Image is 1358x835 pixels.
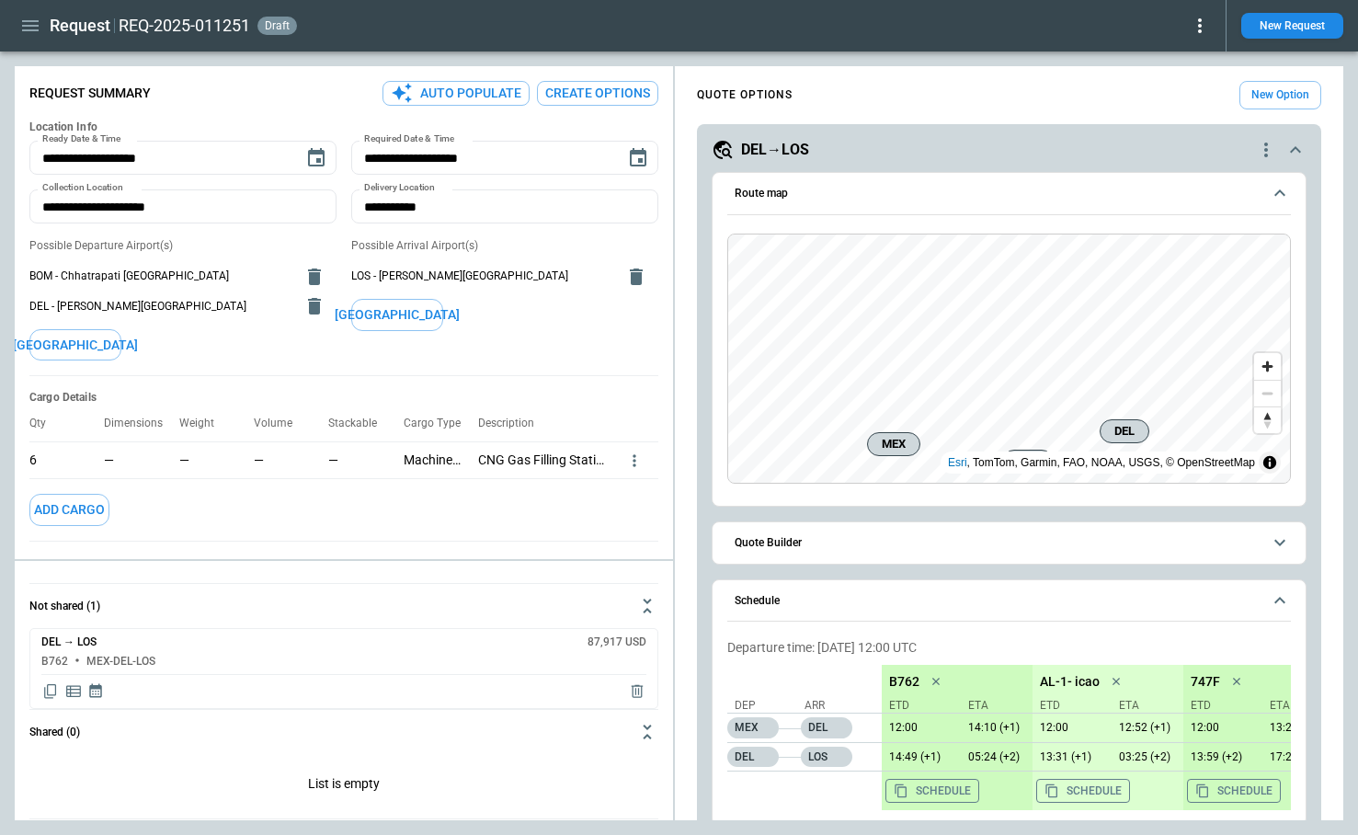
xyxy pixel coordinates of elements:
div: Machinery & Industrial Equipment [404,441,478,478]
div: , TomTom, Garmin, FAO, NOAA, USGS, © OpenStreetMap [948,453,1255,472]
button: [GEOGRAPHIC_DATA] [351,299,443,331]
button: Schedule [727,580,1291,623]
h6: Schedule [735,595,780,607]
label: Ready Date & Time [42,132,120,146]
p: Request Summary [29,86,151,101]
span: draft [261,19,293,32]
h6: B762 [41,656,68,668]
p: List is empty [29,754,658,818]
p: 02/04/2026 [961,721,1033,735]
h6: Quote Builder [735,537,802,549]
p: Machinery & Industrial Equipment [404,452,463,468]
p: 03/04/2026 [1183,750,1255,764]
p: 03/04/2026 [1262,721,1334,735]
p: — [104,452,164,468]
div: Route map [727,234,1291,484]
p: 03/04/2026 [1112,750,1183,764]
button: Zoom out [1254,380,1281,406]
h6: Not shared (1) [29,601,100,612]
p: DEL [801,717,852,738]
button: New Request [1241,13,1343,39]
p: MEX [727,717,779,738]
p: Qty [29,417,61,430]
span: Display detailed quote content [64,682,83,701]
p: DEL [727,747,779,767]
a: Esri [948,456,967,469]
p: Volume [254,417,307,430]
p: Weight [179,417,229,430]
span: DEL - [PERSON_NAME][GEOGRAPHIC_DATA] [29,299,292,315]
h6: Location Info [29,120,658,134]
p: Dimensions [104,417,177,430]
p: Possible Arrival Airport(s) [351,238,658,254]
p: 01/04/2026 [1033,721,1104,735]
button: DEL→LOSquote-option-actions [712,139,1307,161]
button: [GEOGRAPHIC_DATA] [29,329,121,361]
p: 747F [1191,674,1220,690]
span: MEX [875,435,912,453]
h2: REQ-2025-011251 [119,15,250,37]
p: — [254,452,264,468]
p: AL-1- icao [1040,674,1100,690]
p: 01/04/2026 [882,721,953,735]
div: scrollable content [882,665,1291,810]
button: Not shared (1) [29,584,658,628]
label: Required Date & Time [364,132,454,146]
p: Arr [805,698,869,714]
label: Delivery Location [364,181,435,195]
span: Display quote schedule [87,682,104,701]
button: Route map [727,173,1291,215]
summary: Toggle attribution [1259,452,1281,474]
h6: MEX-DEL-LOS [86,656,155,668]
div: Not shared (1) [29,628,658,709]
h5: DEL→LOS [741,140,809,160]
span: BOM - Chhatrapati [GEOGRAPHIC_DATA] [29,269,292,284]
button: Copy the aircraft schedule to your clipboard [1187,779,1281,803]
button: Choose date, selected date is Apr 15, 2026 [620,140,656,177]
p: — [328,452,338,468]
p: 04/04/2026 [1262,750,1334,764]
p: 02/04/2026 [882,750,953,764]
button: Copy the aircraft schedule to your clipboard [885,779,979,803]
button: Copy the aircraft schedule to your clipboard [1036,779,1130,803]
h1: Request [50,15,110,37]
p: 02/04/2026 [1112,721,1183,735]
button: New Option [1239,81,1321,109]
button: Zoom in [1254,353,1281,380]
button: Quote Builder [727,522,1291,564]
div: Not shared (1) [29,754,658,818]
div: No dimensions [104,441,178,478]
span: DEL [1108,422,1141,440]
p: ETA [961,698,1025,714]
h6: DEL → LOS [41,636,97,648]
p: Possible Departure Airport(s) [29,238,337,254]
button: Choose date, selected date is Apr 1, 2026 [298,140,335,177]
div: CNG Gas Filling Stations [478,441,625,478]
canvas: Map [728,234,1290,483]
p: Description [478,417,549,430]
button: more [625,452,644,470]
button: Shared (0) [29,710,658,754]
p: Stackable [328,417,392,430]
h4: QUOTE OPTIONS [697,91,793,99]
span: LOS - [PERSON_NAME][GEOGRAPHIC_DATA] [351,269,614,284]
button: delete [618,258,655,295]
button: Create Options [537,81,658,106]
p: LOS [801,747,852,767]
p: ETD [889,698,953,714]
p: CNG Gas Filling Stations [478,452,611,468]
h6: Cargo Details [29,391,658,405]
p: 03/04/2026 [961,750,1033,764]
p: ETA [1112,698,1176,714]
p: Departure time: [DATE] 12:00 UTC [727,640,1291,656]
h6: Route map [735,188,788,200]
label: Collection Location [42,181,123,195]
p: ETD [1040,698,1104,714]
button: delete [296,258,333,295]
div: Schedule [727,633,1291,818]
p: 02/04/2026 [1033,750,1104,764]
p: Cargo Type [404,417,475,430]
button: Auto Populate [382,81,530,106]
p: Dep [735,698,799,714]
p: ETA [1262,698,1327,714]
